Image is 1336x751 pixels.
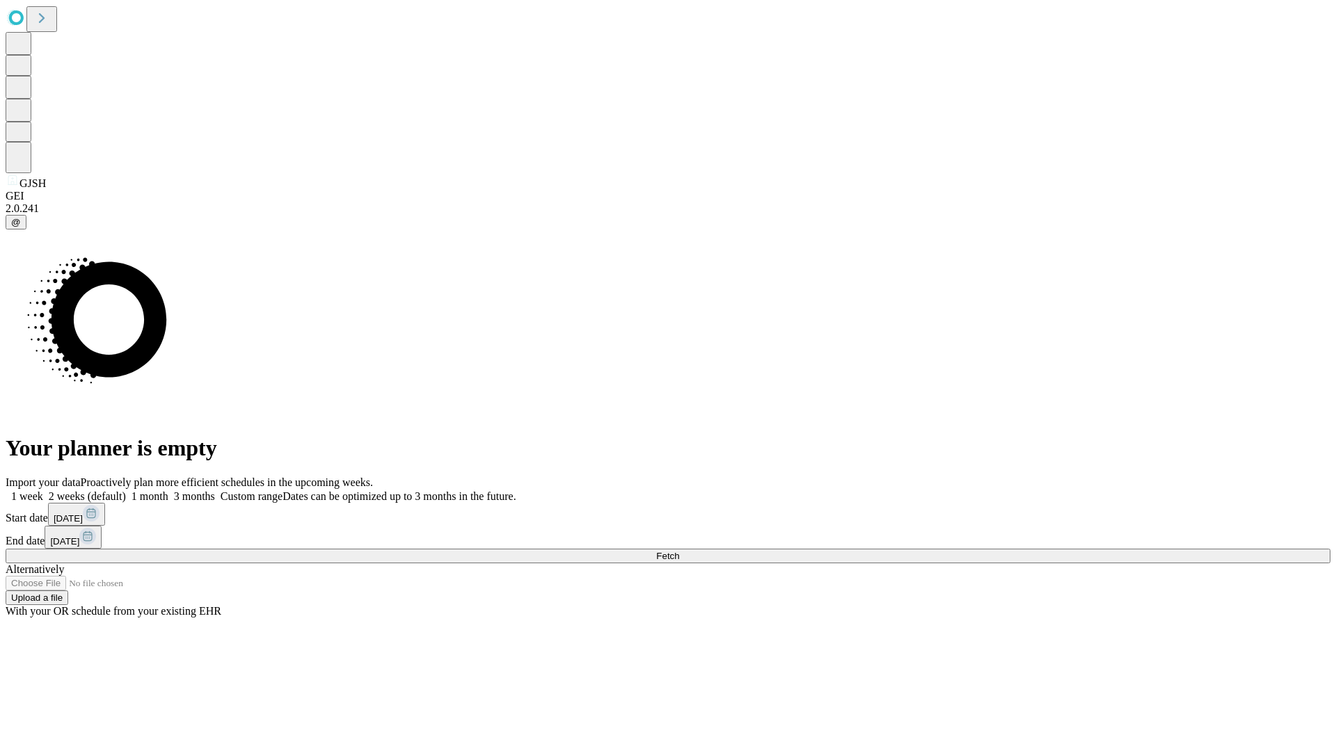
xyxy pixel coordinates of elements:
span: 3 months [174,490,215,502]
button: [DATE] [45,526,102,549]
h1: Your planner is empty [6,435,1330,461]
span: Custom range [221,490,283,502]
span: GJSH [19,177,46,189]
span: @ [11,217,21,227]
span: 1 week [11,490,43,502]
span: 2 weeks (default) [49,490,126,502]
div: Start date [6,503,1330,526]
div: GEI [6,190,1330,202]
span: Import your data [6,476,81,488]
div: End date [6,526,1330,549]
button: [DATE] [48,503,105,526]
button: Fetch [6,549,1330,563]
span: Dates can be optimized up to 3 months in the future. [283,490,516,502]
span: Proactively plan more efficient schedules in the upcoming weeks. [81,476,373,488]
button: @ [6,215,26,229]
span: [DATE] [54,513,83,524]
span: Alternatively [6,563,64,575]
div: 2.0.241 [6,202,1330,215]
span: Fetch [656,551,679,561]
button: Upload a file [6,590,68,605]
span: With your OR schedule from your existing EHR [6,605,221,617]
span: 1 month [132,490,168,502]
span: [DATE] [50,536,79,547]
